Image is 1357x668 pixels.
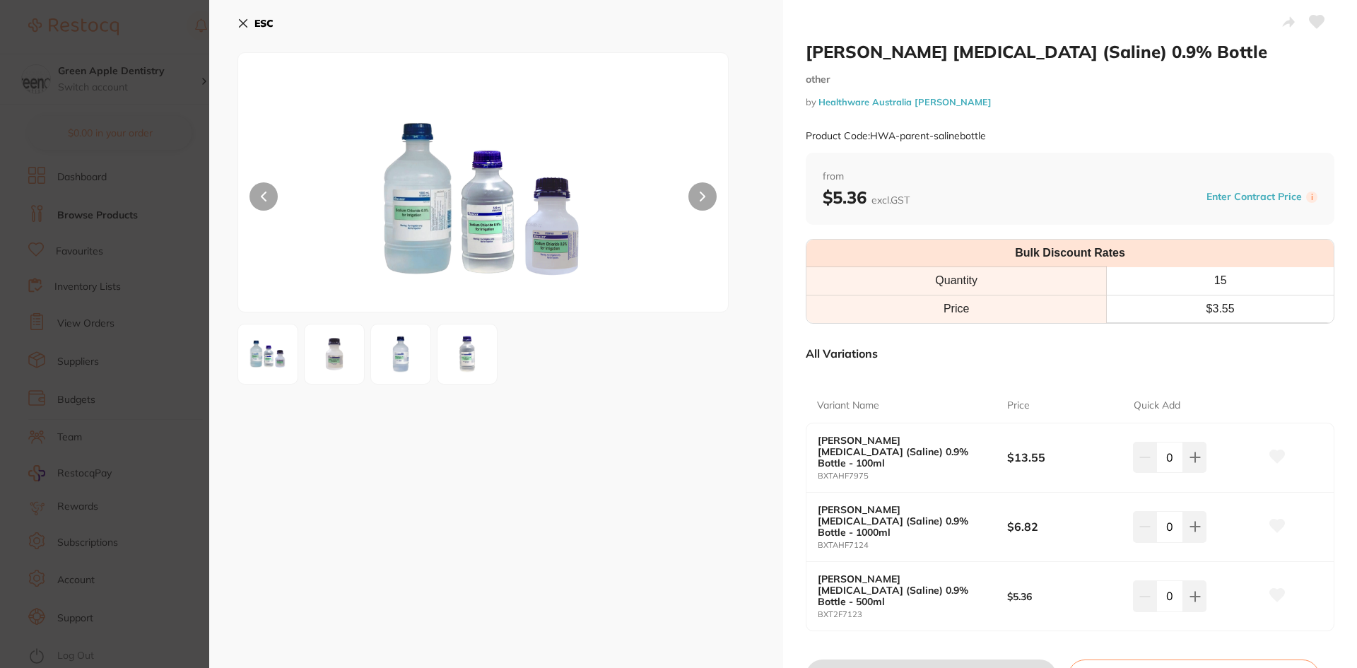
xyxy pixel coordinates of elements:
small: BXTAHF7124 [818,541,1007,550]
small: BXT2F7123 [818,610,1007,619]
a: Healthware Australia [PERSON_NAME] [818,96,992,107]
img: Xy5wbmc [336,88,630,312]
th: Quantity [806,267,1107,295]
td: Price [806,295,1107,322]
b: $5.36 [1007,591,1121,602]
b: [PERSON_NAME] [MEDICAL_DATA] (Saline) 0.9% Bottle - 1000ml [818,504,988,538]
label: i [1306,192,1317,203]
small: by [806,97,1334,107]
p: All Variations [806,346,878,361]
th: Bulk Discount Rates [806,240,1334,267]
span: excl. GST [871,194,910,206]
b: $5.36 [823,187,910,208]
img: Xy5wbmc [309,329,360,380]
img: Xy5wbmc [442,329,493,380]
p: Variant Name [817,399,879,413]
img: Xy5wbmc [242,329,293,380]
img: Xy5wbmc [375,329,426,380]
b: ESC [254,17,274,30]
small: BXTAHF7975 [818,471,1007,481]
button: ESC [237,11,274,35]
h2: [PERSON_NAME] [MEDICAL_DATA] (Saline) 0.9% Bottle [806,41,1334,62]
b: [PERSON_NAME] [MEDICAL_DATA] (Saline) 0.9% Bottle - 100ml [818,435,988,469]
b: $6.82 [1007,519,1121,534]
b: [PERSON_NAME] [MEDICAL_DATA] (Saline) 0.9% Bottle - 500ml [818,573,988,607]
small: other [806,74,1334,86]
p: Price [1007,399,1030,413]
b: $13.55 [1007,450,1121,465]
button: Enter Contract Price [1202,190,1306,204]
th: 15 [1107,267,1334,295]
small: Product Code: HWA-parent-salinebottle [806,130,986,142]
p: Quick Add [1134,399,1180,413]
span: from [823,170,1317,184]
td: $ 3.55 [1107,295,1334,322]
